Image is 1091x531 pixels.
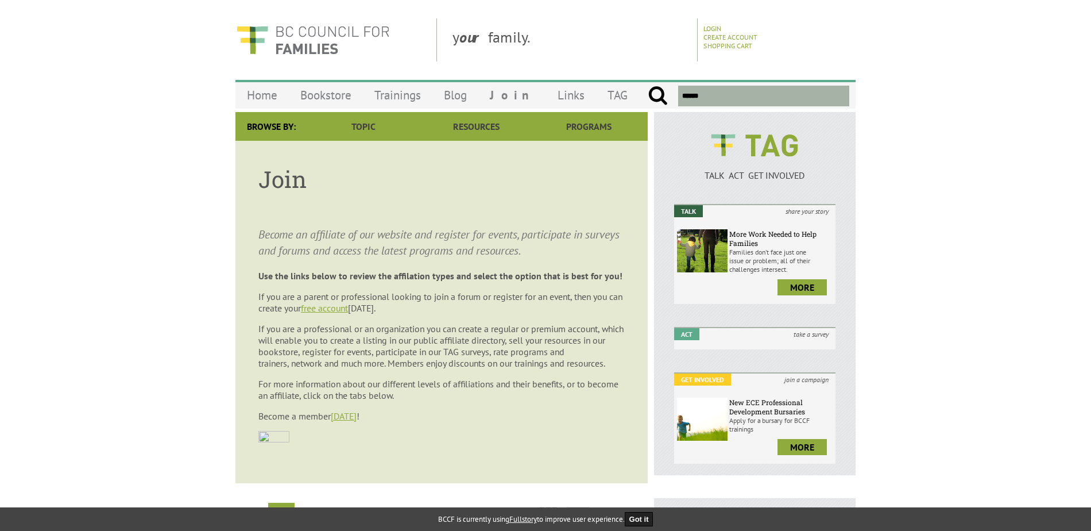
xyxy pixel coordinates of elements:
[729,229,833,248] h6: More Work Needed to Help Families
[596,82,639,109] a: TAG
[703,33,757,41] a: Create Account
[674,205,703,217] em: Talk
[258,164,625,194] h1: Join
[443,18,698,61] div: y family.
[777,279,827,295] a: more
[703,124,806,167] img: BCCF's TAG Logo
[533,112,645,141] a: Programs
[235,82,289,109] a: Home
[258,226,625,259] p: Become an affiliate of our website and register for events, participate in surveys and forums and...
[258,291,625,314] p: If you are a parent or professional looking to join a forum or register for an event, then you ca...
[625,512,653,526] button: Got it
[703,41,752,50] a: Shopping Cart
[258,270,622,282] strong: Use the links below to review the affilation types and select the option that is best for you!
[674,170,835,181] p: TALK ACT GET INVOLVED
[777,374,835,386] i: join a campaign
[539,507,557,525] img: grid-icon.png
[432,82,478,109] a: Blog
[363,82,432,109] a: Trainings
[258,410,625,422] p: Become a member !
[420,112,532,141] a: Resources
[509,514,537,524] a: Fullstory
[566,506,609,525] img: slide-icon.png
[729,248,833,274] p: Families don’t face just one issue or problem; all of their challenges intersect.
[459,28,488,47] strong: our
[235,112,307,141] div: Browse By:
[268,503,295,522] h2: Join
[777,439,827,455] a: more
[674,158,835,181] a: TALK ACT GET INVOLVED
[478,82,546,109] a: Join
[307,112,420,141] a: Topic
[703,24,721,33] a: Login
[331,410,357,422] a: [DATE]
[787,328,835,340] i: take a survey
[648,86,668,106] input: Submit
[674,328,699,340] em: Act
[729,416,833,433] p: Apply for a bursary for BCCF trainings
[729,398,833,416] h6: New ECE Professional Development Bursaries
[301,302,348,314] a: free account
[674,374,731,386] em: Get Involved
[258,323,624,369] span: If you are a professional or an organization you can create a regular or premium account, which w...
[779,205,835,217] i: share your story
[235,18,390,61] img: BC Council for FAMILIES
[289,82,363,109] a: Bookstore
[258,378,625,401] p: For more information about our different levels of affiliations and their benefits, or to become ...
[546,82,596,109] a: Links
